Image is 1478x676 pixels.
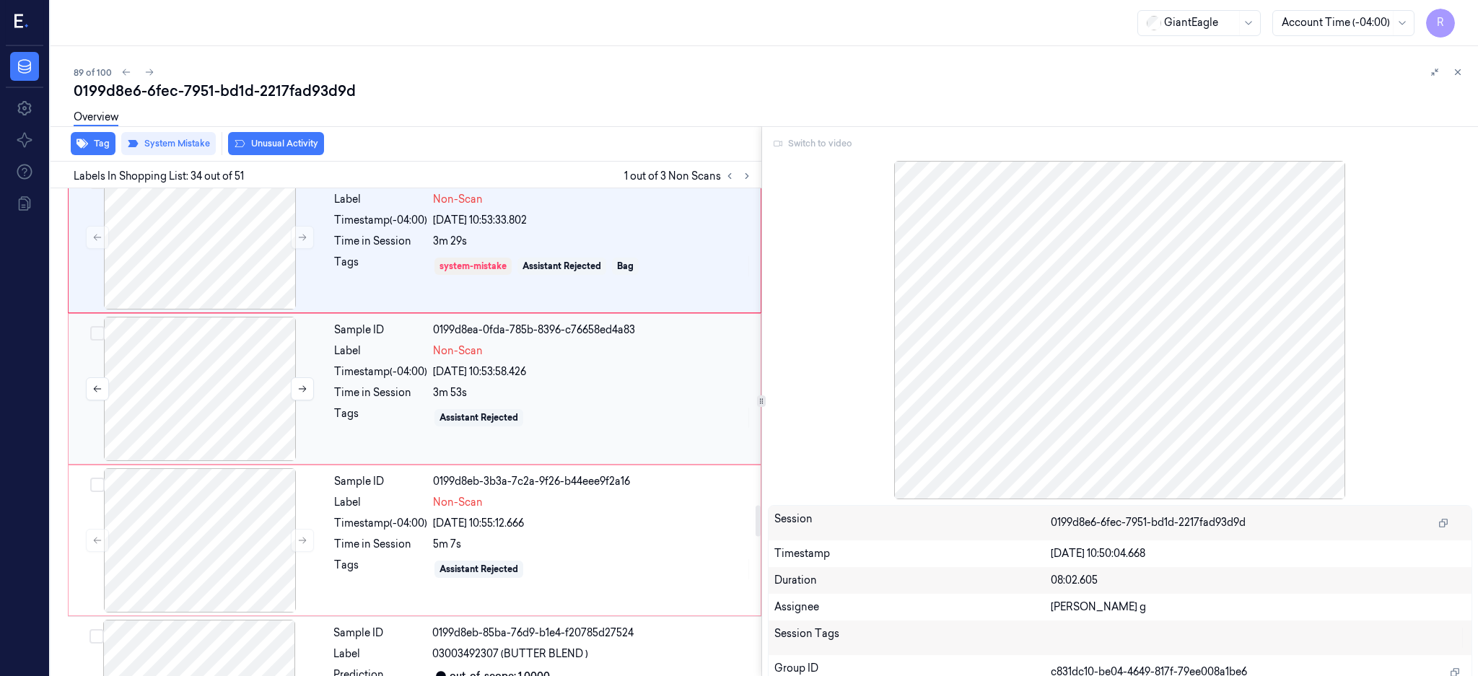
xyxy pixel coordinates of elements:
div: Assignee [774,600,1051,615]
div: Time in Session [334,385,427,400]
div: [DATE] 10:53:58.426 [433,364,752,379]
div: Bag [617,260,634,273]
div: 08:02.605 [1051,573,1466,588]
span: Non-Scan [433,495,483,510]
div: Timestamp (-04:00) [334,364,427,379]
div: Assistant Rejected [440,563,518,576]
div: Assistant Rejected [522,260,601,273]
div: 5m 7s [433,537,752,552]
div: 3m 53s [433,385,752,400]
div: 3m 29s [433,234,752,249]
span: 1 out of 3 Non Scans [624,167,756,185]
span: Non-Scan [433,192,483,207]
div: Time in Session [334,234,427,249]
span: 03003492307 (BUTTER BLEND ) [432,646,588,662]
div: Timestamp (-04:00) [334,213,427,228]
button: Unusual Activity [228,132,324,155]
button: Select row [89,629,104,644]
div: 0199d8eb-85ba-76d9-b1e4-f20785d27524 [432,625,753,641]
div: Tags [334,255,427,278]
div: Session Tags [774,626,1051,649]
button: Select row [90,326,105,341]
span: 89 of 100 [74,66,112,79]
div: [DATE] 10:53:33.802 [433,213,752,228]
button: Tag [71,132,115,155]
span: Non-Scan [433,343,483,359]
div: [DATE] 10:50:04.668 [1051,546,1466,561]
div: Sample ID [334,474,427,489]
div: [PERSON_NAME] g [1051,600,1466,615]
div: Label [333,646,427,662]
div: Assistant Rejected [440,411,518,424]
div: [DATE] 10:55:12.666 [433,516,752,531]
div: 0199d8ea-0fda-785b-8396-c76658ed4a83 [433,322,752,338]
button: Select row [90,478,105,492]
div: Sample ID [333,625,427,641]
div: Session [774,512,1051,535]
div: Tags [334,558,427,581]
div: 0199d8e6-6fec-7951-bd1d-2217fad93d9d [74,81,1466,101]
div: Timestamp (-04:00) [334,516,427,531]
div: Tags [334,406,427,429]
span: 0199d8e6-6fec-7951-bd1d-2217fad93d9d [1051,515,1246,530]
div: Label [334,343,427,359]
div: Label [334,495,427,510]
div: 0199d8eb-3b3a-7c2a-9f26-b44eee9f2a16 [433,474,752,489]
span: Labels In Shopping List: 34 out of 51 [74,169,244,184]
a: Overview [74,110,118,126]
div: Time in Session [334,537,427,552]
div: Sample ID [334,322,427,338]
div: Label [334,192,427,207]
div: system-mistake [440,260,507,273]
button: R [1426,9,1455,38]
button: System Mistake [121,132,216,155]
div: Timestamp [774,546,1051,561]
div: Duration [774,573,1051,588]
